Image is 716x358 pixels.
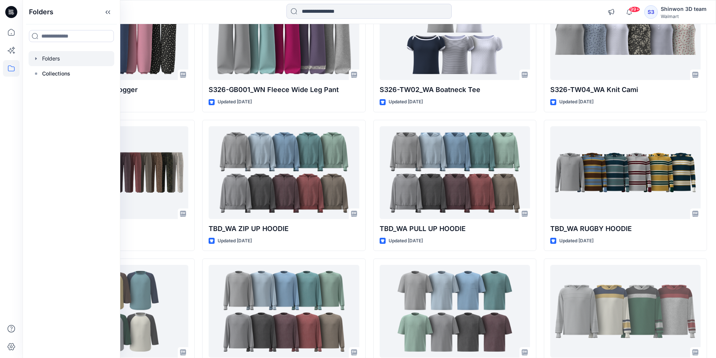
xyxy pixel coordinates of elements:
p: Collections [42,69,70,78]
div: Walmart [661,14,707,19]
p: Updated [DATE] [559,237,593,245]
a: TBD_WA POCKET TEE [380,265,530,358]
p: TBD_WA PULL UP HOODIE [380,224,530,234]
p: TBD_WA RUGBY HOODIE [550,224,701,234]
a: TBD_WA ZIP UP HOODIE [209,126,359,219]
div: Shinwon 3D team [661,5,707,14]
p: Updated [DATE] [389,98,423,106]
a: TBD_WA PULL UP HOODIE [380,126,530,219]
p: S326-GB001_WN Fleece Wide Leg Pant [209,85,359,95]
span: 99+ [629,6,640,12]
a: TBD_WA FOOTBALL YOKE LS TEE [209,265,359,358]
p: S326-TW02_WA Boatneck Tee [380,85,530,95]
a: TBD_WN HOOD WITH YOKE [550,265,701,358]
div: S3 [644,5,658,19]
a: TBD_WA RUGBY HOODIE [550,126,701,219]
p: Updated [DATE] [559,98,593,106]
p: S326-TW04_WA Knit Cami [550,85,701,95]
p: Updated [DATE] [218,98,252,106]
p: Updated [DATE] [389,237,423,245]
p: Updated [DATE] [218,237,252,245]
p: TBD_WA ZIP UP HOODIE [209,224,359,234]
